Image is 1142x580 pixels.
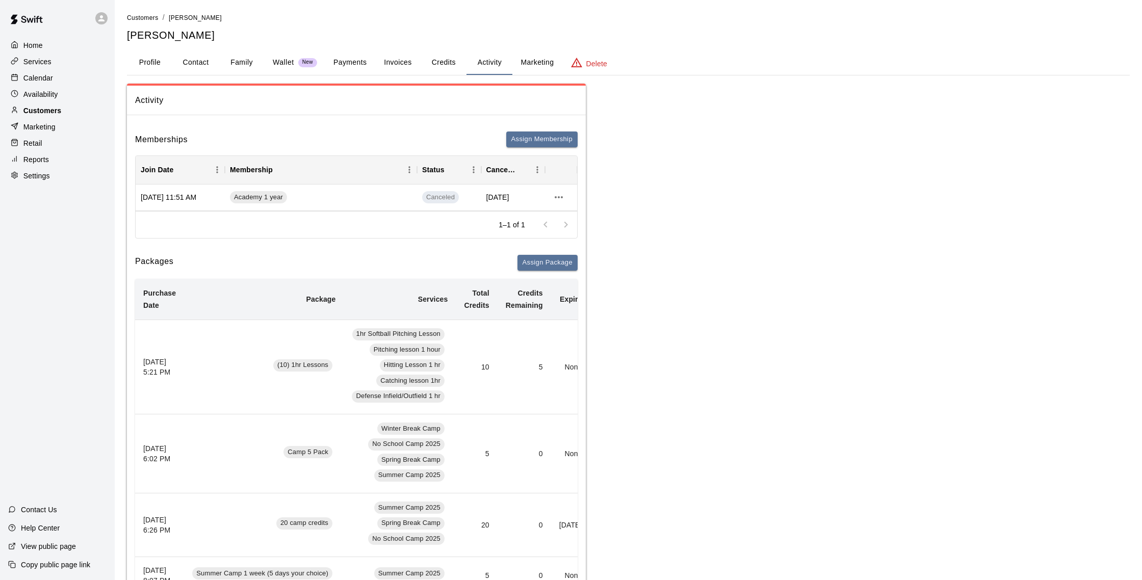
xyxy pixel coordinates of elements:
[374,569,445,578] span: Summer Camp 2025
[273,163,287,177] button: Sort
[325,50,375,75] button: Payments
[8,38,107,53] a: Home
[486,192,509,202] span: [DATE]
[127,29,1130,42] h5: [PERSON_NAME]
[23,57,51,67] p: Services
[173,163,188,177] button: Sort
[273,360,332,370] span: (10) 1hr Lessons
[276,520,336,529] a: 20 camp credits
[276,518,332,528] span: 20 camp credits
[127,50,1130,75] div: basic tabs example
[506,289,543,309] b: Credits Remaining
[23,89,58,99] p: Availability
[169,14,222,21] span: [PERSON_NAME]
[23,106,61,116] p: Customers
[163,12,165,23] li: /
[551,414,590,493] td: None
[8,70,107,86] a: Calendar
[141,155,173,184] div: Join Date
[230,155,273,184] div: Membership
[551,320,590,414] td: None
[127,13,159,21] a: Customers
[422,193,459,202] span: Canceled
[368,439,445,449] span: No School Camp 2025
[466,162,481,177] button: Menu
[586,59,607,69] p: Delete
[21,505,57,515] p: Contact Us
[506,131,578,147] button: Assign Membership
[127,50,173,75] button: Profile
[422,191,459,203] span: Canceled
[8,136,107,151] a: Retail
[8,119,107,135] a: Marketing
[417,155,481,184] div: Status
[23,40,43,50] p: Home
[498,320,551,414] td: 5
[283,447,332,457] span: Camp 5 Pack
[377,424,445,434] span: Winter Break Camp
[498,414,551,493] td: 0
[517,255,578,271] button: Assign Package
[498,493,551,557] td: 0
[456,320,497,414] td: 10
[481,155,546,184] div: Cancel Date
[21,560,90,570] p: Copy public page link
[21,541,76,551] p: View public page
[135,133,188,146] h6: Memberships
[466,50,512,75] button: Activity
[23,154,49,165] p: Reports
[422,155,445,184] div: Status
[298,59,317,66] span: New
[23,122,56,132] p: Marketing
[230,191,291,203] a: Academy 1 year
[225,155,417,184] div: Membership
[173,50,219,75] button: Contact
[380,360,445,370] span: Hitting Lesson 1 hr
[210,162,225,177] button: Menu
[352,391,445,401] span: Defense Infield/Outfield 1 hr
[8,103,107,118] a: Customers
[8,54,107,69] div: Services
[143,289,176,309] b: Purchase Date
[402,162,417,177] button: Menu
[374,503,445,513] span: Summer Camp 2025
[23,73,53,83] p: Calendar
[512,50,562,75] button: Marketing
[377,455,445,465] span: Spring Break Camp
[445,163,459,177] button: Sort
[8,152,107,167] a: Reports
[560,295,582,303] b: Expiry
[23,171,50,181] p: Settings
[456,414,497,493] td: 5
[135,414,184,493] th: [DATE] 6:02 PM
[370,345,445,355] span: Pitching lesson 1 hour
[135,320,184,414] th: [DATE] 5:21 PM
[368,534,445,544] span: No School Camp 2025
[499,220,525,230] p: 1–1 of 1
[135,255,173,271] h6: Packages
[421,50,466,75] button: Credits
[192,570,335,578] a: Summer Camp 1 week (5 days your choice)
[127,14,159,21] span: Customers
[192,569,332,578] span: Summer Camp 1 week (5 days your choice)
[530,162,545,177] button: Menu
[456,493,497,557] td: 20
[8,87,107,102] a: Availability
[219,50,265,75] button: Family
[376,376,445,386] span: Catching lesson 1hr
[136,155,225,184] div: Join Date
[135,493,184,557] th: [DATE] 6:26 PM
[550,189,567,206] button: more actions
[8,168,107,183] div: Settings
[230,193,287,202] span: Academy 1 year
[464,289,489,309] b: Total Credits
[374,470,445,480] span: Summer Camp 2025
[273,362,335,371] a: (10) 1hr Lessons
[135,94,578,107] span: Activity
